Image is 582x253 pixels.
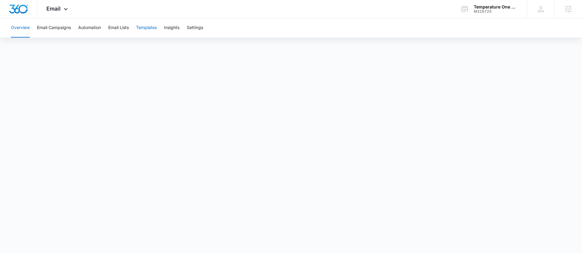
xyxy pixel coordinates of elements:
button: Templates [136,18,157,38]
div: account id [474,9,518,14]
button: Email Campaigns [37,18,71,38]
button: Automation [78,18,101,38]
button: Settings [187,18,203,38]
span: Email [46,5,61,12]
button: Overview [11,18,30,38]
button: Email Lists [108,18,129,38]
div: account name [474,5,518,9]
button: Insights [164,18,179,38]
